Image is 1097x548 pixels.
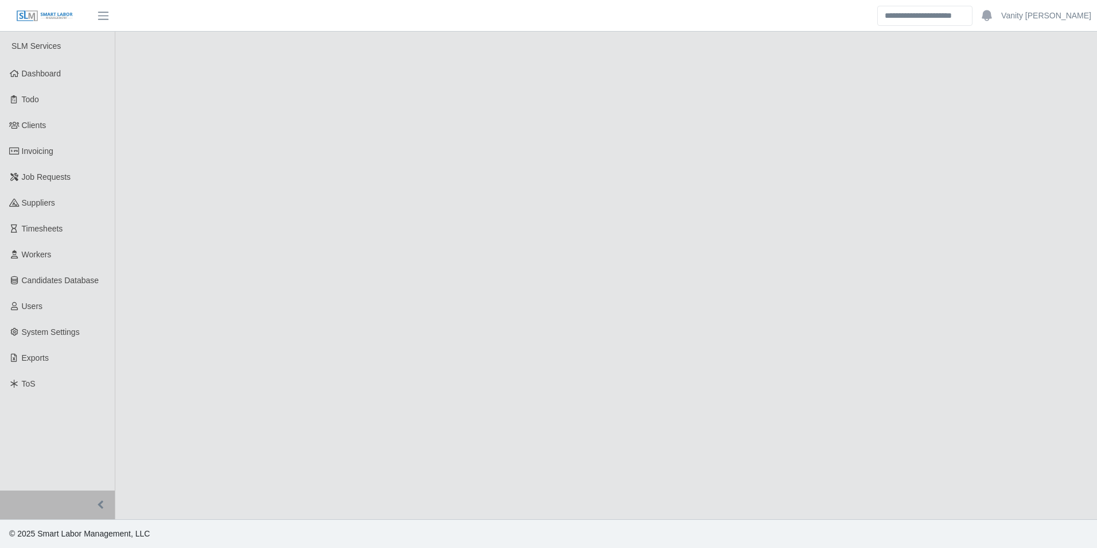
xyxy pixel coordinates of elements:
span: System Settings [22,327,80,337]
span: Dashboard [22,69,61,78]
span: Users [22,302,43,311]
span: Candidates Database [22,276,99,285]
span: ToS [22,379,36,388]
span: Workers [22,250,52,259]
span: Clients [22,121,46,130]
a: Vanity [PERSON_NAME] [1001,10,1091,22]
span: Job Requests [22,172,71,182]
span: Timesheets [22,224,63,233]
span: © 2025 Smart Labor Management, LLC [9,529,150,538]
span: SLM Services [11,41,61,51]
input: Search [877,6,972,26]
span: Todo [22,95,39,104]
span: Exports [22,353,49,362]
span: Suppliers [22,198,55,207]
img: SLM Logo [16,10,73,22]
span: Invoicing [22,146,53,156]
